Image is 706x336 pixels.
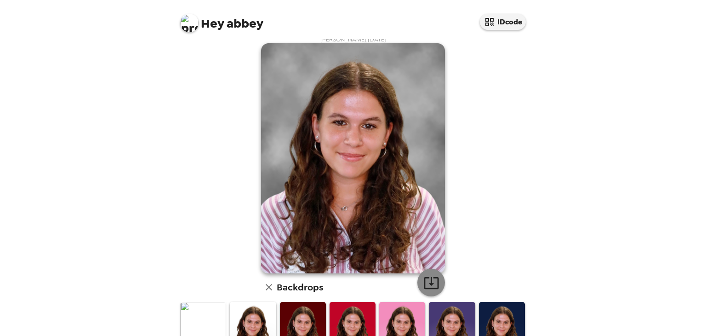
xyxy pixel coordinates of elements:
img: user [261,43,445,273]
span: abbey [180,9,263,30]
img: profile pic [180,14,199,32]
span: Hey [201,15,224,32]
h6: Backdrops [277,280,323,295]
span: [PERSON_NAME] , [DATE] [320,35,386,43]
button: IDcode [480,14,526,30]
